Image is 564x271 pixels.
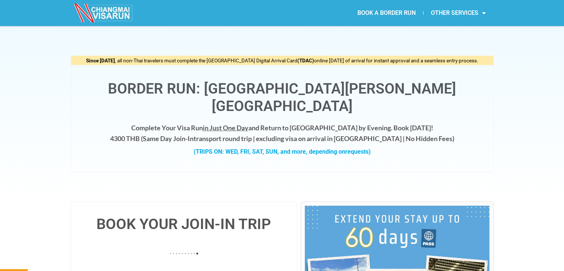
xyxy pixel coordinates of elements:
[423,4,493,22] a: OTHER SERVICES
[194,148,371,155] strong: (TRIPS ON: WED, FRI, SAT, SUN, and more, depending on
[345,148,371,155] span: requests)
[86,58,478,63] span: , all non-Thai travelers must complete the [GEOGRAPHIC_DATA] Digital Arrival Card online [DATE] o...
[143,134,194,143] strong: Same Day Join-In
[350,4,423,22] a: BOOK A BORDER RUN
[86,58,115,63] strong: Since [DATE]
[79,123,486,144] h4: Complete Your Visa Run and Return to [GEOGRAPHIC_DATA] by Evening. Book [DATE]! 4300 THB ( transp...
[79,217,290,232] h4: BOOK YOUR JOIN-IN TRIP
[282,4,493,22] nav: Menu
[79,80,486,115] h1: Border Run: [GEOGRAPHIC_DATA][PERSON_NAME][GEOGRAPHIC_DATA]
[297,58,314,63] strong: (TDAC)
[203,124,248,132] span: in Just One Day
